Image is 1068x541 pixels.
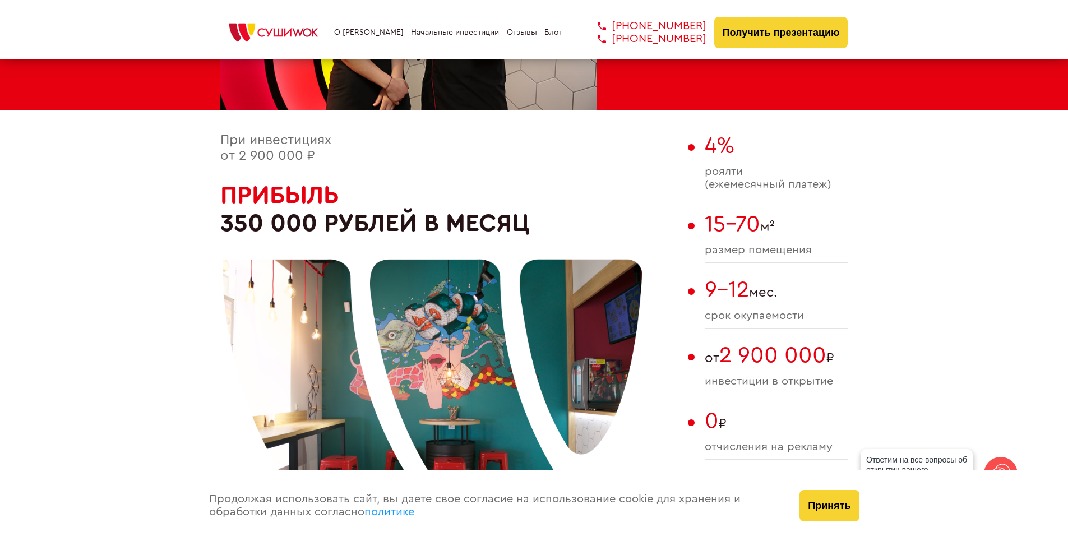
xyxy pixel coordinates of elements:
span: от ₽ [705,343,848,368]
span: 15-70 [705,213,760,235]
a: политике [364,506,414,517]
span: 9-12 [705,279,749,301]
h2: 350 000 рублей в месяц [220,181,682,238]
span: инвестиции в открытие [705,375,848,388]
span: м² [705,211,848,237]
span: отчисления на рекламу [705,441,848,454]
span: размер помещения [705,244,848,257]
img: СУШИWOK [220,20,327,45]
span: 0 [705,410,719,432]
a: Блог [544,28,562,37]
a: [PHONE_NUMBER] [581,33,706,45]
a: Отзывы [507,28,537,37]
a: О [PERSON_NAME] [334,28,404,37]
span: Прибыль [220,183,339,207]
span: роялти (ежемесячный платеж) [705,165,848,191]
span: 2 900 000 [719,344,826,367]
button: Получить презентацию [714,17,848,48]
a: Начальные инвестиции [411,28,499,37]
div: Ответим на все вопросы об открытии вашего [PERSON_NAME]! [861,449,973,491]
span: При инвестициях от 2 900 000 ₽ [220,133,331,163]
a: [PHONE_NUMBER] [581,20,706,33]
button: Принять [799,490,859,521]
span: cрок окупаемости [705,309,848,322]
span: 4% [705,135,734,157]
span: мес. [705,277,848,303]
span: ₽ [705,408,848,434]
div: Продолжая использовать сайт, вы даете свое согласие на использование cookie для хранения и обрабо... [198,470,789,541]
